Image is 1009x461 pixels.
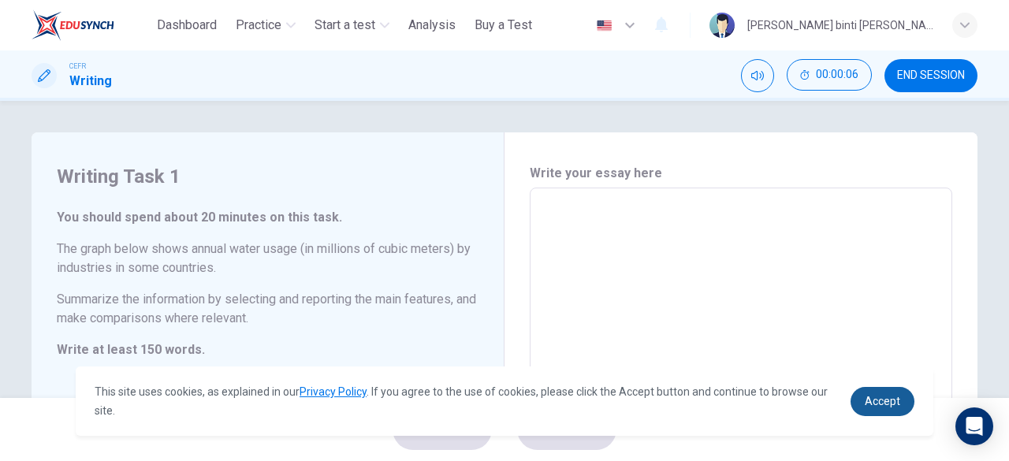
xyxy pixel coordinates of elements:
span: This site uses cookies, as explained in our . If you agree to the use of cookies, please click th... [95,385,828,417]
h6: You should spend about 20 minutes on this task. [57,208,478,227]
span: Practice [236,16,281,35]
img: en [594,20,614,32]
button: Start a test [308,11,396,39]
span: Buy a Test [475,16,532,35]
h6: Summarize the information by selecting and reporting the main features, and make comparisons wher... [57,290,478,328]
h6: Write your essay here [530,164,952,183]
strong: Write at least 150 words. [57,342,205,357]
button: Dashboard [151,11,223,39]
button: Analysis [402,11,462,39]
button: 00:00:06 [787,59,872,91]
button: END SESSION [884,59,977,92]
div: Open Intercom Messenger [955,407,993,445]
span: Accept [865,395,900,407]
h1: Writing [69,72,112,91]
span: Dashboard [157,16,217,35]
span: END SESSION [897,69,965,82]
div: Mute [741,59,774,92]
img: ELTC logo [32,9,114,41]
span: CEFR [69,61,86,72]
div: Hide [787,59,872,92]
div: cookieconsent [76,366,933,436]
span: 00:00:06 [816,69,858,81]
span: Analysis [408,16,456,35]
h6: The graph below shows annual water usage (in millions of cubic meters) by industries in some coun... [57,240,478,277]
span: Start a test [315,16,375,35]
h4: Writing Task 1 [57,164,478,189]
img: Profile picture [709,13,735,38]
a: Privacy Policy [300,385,367,398]
button: Buy a Test [468,11,538,39]
a: ELTC logo [32,9,151,41]
a: dismiss cookie message [851,387,914,416]
button: Practice [229,11,302,39]
div: [PERSON_NAME] binti [PERSON_NAME] [747,16,933,35]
